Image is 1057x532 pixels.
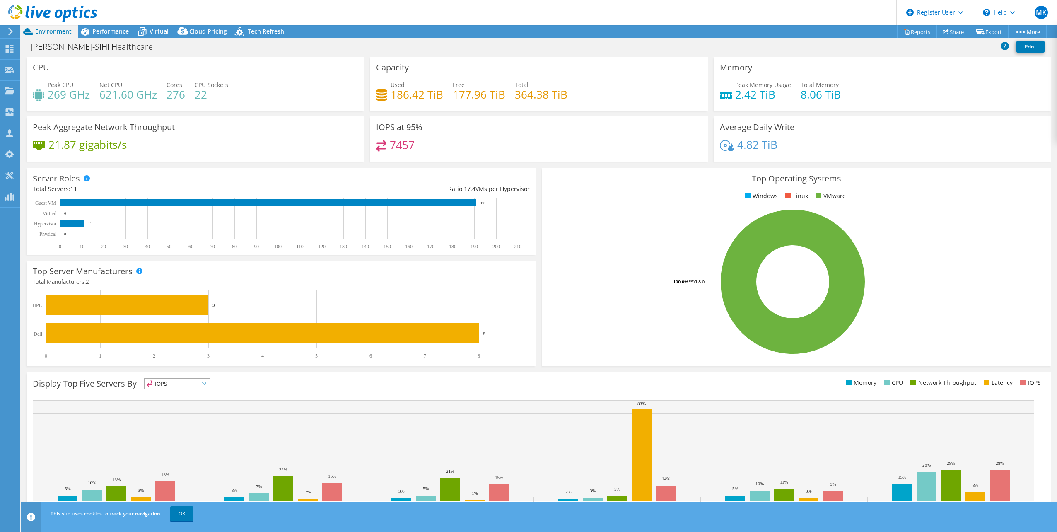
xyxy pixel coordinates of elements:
[424,353,426,359] text: 7
[33,184,281,193] div: Total Servers:
[138,488,144,493] text: 3%
[33,267,133,276] h3: Top Server Manufacturers
[405,244,413,249] text: 160
[376,63,409,72] h3: Capacity
[167,81,182,89] span: Cores
[720,123,794,132] h3: Average Daily Write
[99,353,101,359] text: 1
[318,244,326,249] text: 120
[362,244,369,249] text: 140
[27,42,166,51] h1: [PERSON_NAME]-SIHFHealthcare
[33,123,175,132] h3: Peak Aggregate Network Throughput
[145,244,150,249] text: 40
[33,63,49,72] h3: CPU
[897,25,937,38] a: Reports
[170,506,193,521] a: OK
[480,201,486,205] text: 191
[673,278,688,285] tspan: 100.0%
[548,174,1045,183] h3: Top Operating Systems
[614,486,620,491] text: 5%
[590,488,596,493] text: 3%
[65,486,71,491] text: 5%
[34,331,42,337] text: Dell
[423,486,429,491] text: 5%
[48,81,73,89] span: Peak CPU
[472,491,478,496] text: 1%
[254,244,259,249] text: 90
[813,191,846,201] li: VMware
[806,488,812,493] text: 3%
[898,474,906,479] text: 15%
[1008,25,1047,38] a: More
[261,353,264,359] text: 4
[279,467,287,472] text: 22%
[232,244,237,249] text: 80
[996,461,1004,466] text: 28%
[844,378,876,387] li: Memory
[1016,41,1045,53] a: Print
[59,244,61,249] text: 0
[33,174,80,183] h3: Server Roles
[32,302,42,308] text: HPE
[39,231,56,237] text: Physical
[210,244,215,249] text: 70
[99,81,122,89] span: Net CPU
[70,185,77,193] span: 11
[315,353,318,359] text: 5
[495,475,503,480] text: 15%
[983,9,990,16] svg: \n
[471,244,478,249] text: 190
[970,25,1009,38] a: Export
[801,81,839,89] span: Total Memory
[123,244,128,249] text: 30
[973,483,979,488] text: 8%
[145,379,210,389] span: IOPS
[982,378,1013,387] li: Latency
[167,244,171,249] text: 50
[391,81,405,89] span: Used
[80,244,84,249] text: 10
[256,484,262,489] text: 7%
[936,25,970,38] a: Share
[48,90,90,99] h4: 269 GHz
[478,353,480,359] text: 8
[391,90,443,99] h4: 186.42 TiB
[296,244,304,249] text: 110
[908,378,976,387] li: Network Throughput
[195,90,228,99] h4: 22
[1018,378,1041,387] li: IOPS
[515,90,567,99] h4: 364.38 TiB
[801,90,841,99] h4: 8.06 TiB
[453,90,505,99] h4: 177.96 TiB
[743,191,778,201] li: Windows
[449,244,456,249] text: 180
[112,477,121,482] text: 13%
[446,469,454,474] text: 21%
[755,481,764,486] text: 10%
[492,244,500,249] text: 200
[1035,6,1048,19] span: MK
[248,27,284,35] span: Tech Refresh
[340,244,347,249] text: 130
[99,90,157,99] h4: 621.60 GHz
[947,461,955,466] text: 28%
[153,353,155,359] text: 2
[514,244,521,249] text: 210
[453,81,465,89] span: Free
[720,63,752,72] h3: Memory
[45,353,47,359] text: 0
[88,222,92,226] text: 11
[376,123,422,132] h3: IOPS at 95%
[305,489,311,494] text: 2%
[88,480,96,485] text: 10%
[51,510,162,517] span: This site uses cookies to track your navigation.
[398,488,405,493] text: 3%
[369,353,372,359] text: 6
[189,27,227,35] span: Cloud Pricing
[167,90,185,99] h4: 276
[688,278,705,285] tspan: ESXi 8.0
[882,378,903,387] li: CPU
[735,81,791,89] span: Peak Memory Usage
[64,211,66,215] text: 0
[35,27,72,35] span: Environment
